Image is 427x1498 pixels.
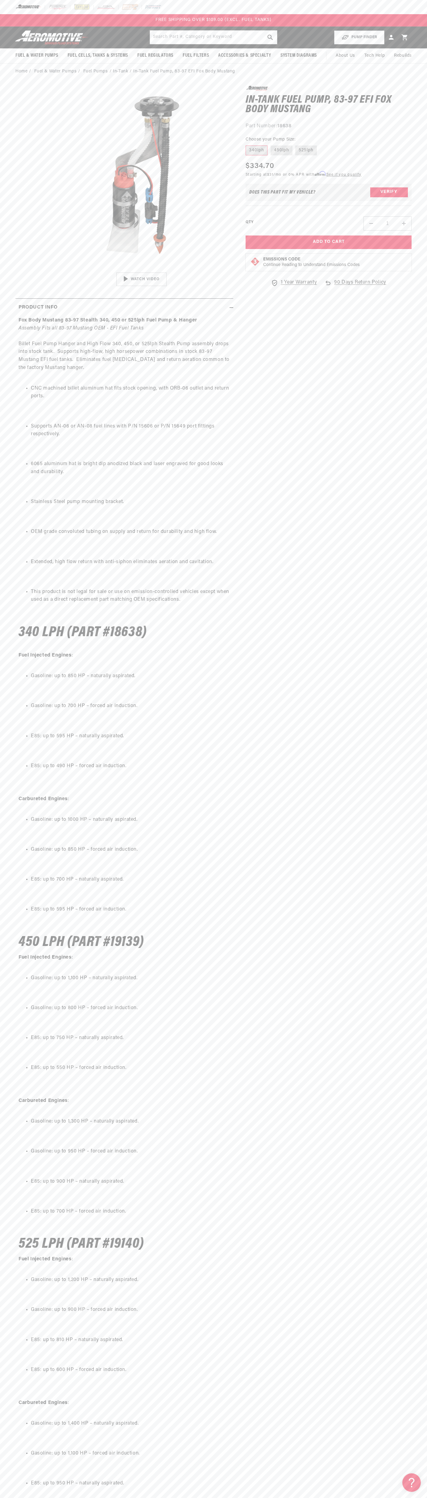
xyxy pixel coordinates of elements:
strong: 18638 [277,124,291,129]
span: Accessories & Specialty [218,52,271,59]
a: Fuel Pumps [83,68,108,75]
span: System Diagrams [280,52,317,59]
li: Gasoline: up to 800 HP – forced air induction. [31,1004,230,1012]
button: search button [263,31,277,44]
li: Gasoline: up to 1,200 HP – naturally aspirated. [31,1276,230,1284]
img: Aeromotive [13,30,90,45]
div: Does This part fit My vehicle? [249,190,316,195]
li: E85: up to 595 HP – forced air induction. [31,906,230,914]
a: See if you qualify - Learn more about Affirm Financing (opens in modal) [326,173,361,177]
li: E85: up to 550 HP – forced air induction. [31,1064,230,1072]
li: Stainless Steel pump mounting bracket. [31,498,230,506]
span: Fuel Cells, Tanks & Systems [68,52,128,59]
img: Emissions code [250,257,260,267]
strong: Fuel Injected Engines [19,1257,72,1262]
p: : [19,1081,230,1113]
li: Gasoline: up to 1,400 HP – naturally aspirated. [31,1420,230,1428]
label: QTY [246,220,253,225]
li: Gasoline: up to 1000 HP – naturally aspirated. [31,816,230,824]
strong: Emissions Code [263,257,301,262]
media-gallery: Gallery Viewer [15,86,233,286]
span: 90 Days Return Policy [334,279,386,293]
li: E85: up to 810 HP – naturally aspirated. [31,1336,230,1344]
p: : [19,1383,230,1414]
summary: Fuel Filters [178,48,213,63]
h4: 525 LPH (Part #19140) [19,1238,230,1250]
p: : [19,644,230,668]
label: 450lph [271,145,292,155]
h4: 450 LPH (Part #19139) [19,936,230,949]
li: Gasoline: up to 700 HP – forced air induction. [31,702,230,710]
li: E85: up to 595 HP – naturally aspirated. [31,732,230,740]
a: 90 Days Return Policy [324,279,386,293]
li: CNC machined billet aluminum hat fits stock opening, with ORB-06 outlet and return ports. [31,385,230,400]
li: In-Tank Fuel Pump, 83-97 EFI Fox Body Mustang [133,68,235,75]
p: Continue Reading to Understand Emissions Codes [263,262,360,268]
span: Fuel Filters [183,52,209,59]
summary: Fuel Regulators [133,48,178,63]
li: Gasoline: up to 900 HP – forced air induction. [31,1306,230,1314]
summary: Fuel Cells, Tanks & Systems [63,48,133,63]
li: 6065 aluminum hat is bright dip anodized black and laser engraved for good looks and durability. [31,460,230,476]
li: OEM grade convoluted tubing on supply and return for durability and high flow. [31,528,230,536]
span: Rebuilds [394,52,412,59]
summary: Accessories & Specialty [213,48,276,63]
p: Starting at /mo or 0% APR with . [246,172,361,178]
a: Fuel & Water Pumps [34,68,77,75]
summary: Tech Help [360,48,389,63]
nav: breadcrumbs [15,68,412,75]
button: Add to Cart [246,235,412,249]
a: 1 Year Warranty [271,279,317,287]
span: $334.70 [246,161,274,172]
span: 1 Year Warranty [281,279,317,287]
span: Fuel Regulators [137,52,173,59]
div: Part Number: [246,122,412,130]
button: PUMP FINDER [334,31,384,44]
li: Gasoline: up to 850 HP – forced air induction. [31,846,230,854]
span: FREE SHIPPING OVER $109.00 (EXCL. FUEL TANKS) [155,18,272,22]
summary: Rebuilds [389,48,417,63]
li: E85: up to 700 HP – naturally aspirated. [31,876,230,884]
li: E85: up to 900 HP – naturally aspirated. [31,1178,230,1186]
summary: Product Info [15,299,233,317]
li: In-Tank [113,68,133,75]
li: Supports AN-06 or AN-08 fuel lines with P/N 15606 or P/N 15649 port fittings respectively. [31,423,230,438]
li: E85: up to 950 HP – naturally aspirated. [31,1480,230,1488]
li: Gasoline: up to 950 HP – forced air induction. [31,1148,230,1156]
a: Home [15,68,27,75]
li: E85: up to 700 HP – forced air induction. [31,1208,230,1216]
strong: Carbureted Engines [19,1400,68,1405]
li: Gasoline: up to 1,100 HP – forced air induction. [31,1450,230,1458]
span: About Us [336,53,355,58]
li: This product is not legal for sale or use on emission-controlled vehicles except when used as a d... [31,588,230,604]
li: E85: up to 490 HP – forced air induction. [31,762,230,770]
summary: Fuel & Water Pumps [11,48,63,63]
li: Gasoline: up to 1,100 HP – naturally aspirated. [31,974,230,982]
h2: Product Info [19,304,57,312]
span: $31 [267,173,274,177]
button: Emissions CodeContinue Reading to Understand Emissions Codes [263,257,360,268]
p: : [19,954,230,969]
li: Gasoline: up to 1,300 HP – naturally aspirated. [31,1118,230,1126]
label: 525lph [295,145,317,155]
strong: Fuel Injected Engines [19,653,72,658]
p: : [19,779,230,811]
summary: System Diagrams [276,48,321,63]
li: Gasoline: up to 850 HP – naturally aspirated. [31,672,230,680]
h4: 340 LPH (Part #18638) [19,626,230,639]
p: Billet Fuel Pump Hanger and High Flow 340, 450, or 525lph Stealth Pump assembly drops into stock ... [19,317,230,380]
em: Assembly Fits all 83-97 Mustang OEM - EFI Fuel Tanks [19,326,143,331]
h1: In-Tank Fuel Pump, 83-97 EFI Fox Body Mustang [246,95,412,115]
span: Tech Help [364,52,385,59]
strong: Carbureted Engines [19,1098,68,1103]
p: : [19,1255,230,1271]
li: E85: up to 750 HP – naturally aspirated. [31,1034,230,1042]
li: Extended, high flow return with anti-siphon eliminates aeration and cavitation. [31,558,230,566]
legend: Choose your Pump Size: [246,136,296,143]
span: Fuel & Water Pumps [15,52,58,59]
li: E85: up to 600 HP – forced air induction. [31,1366,230,1374]
strong: Fuel Injected Engines [19,955,72,960]
button: Verify [370,187,408,197]
label: 340lph [246,145,267,155]
span: Affirm [315,171,325,176]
